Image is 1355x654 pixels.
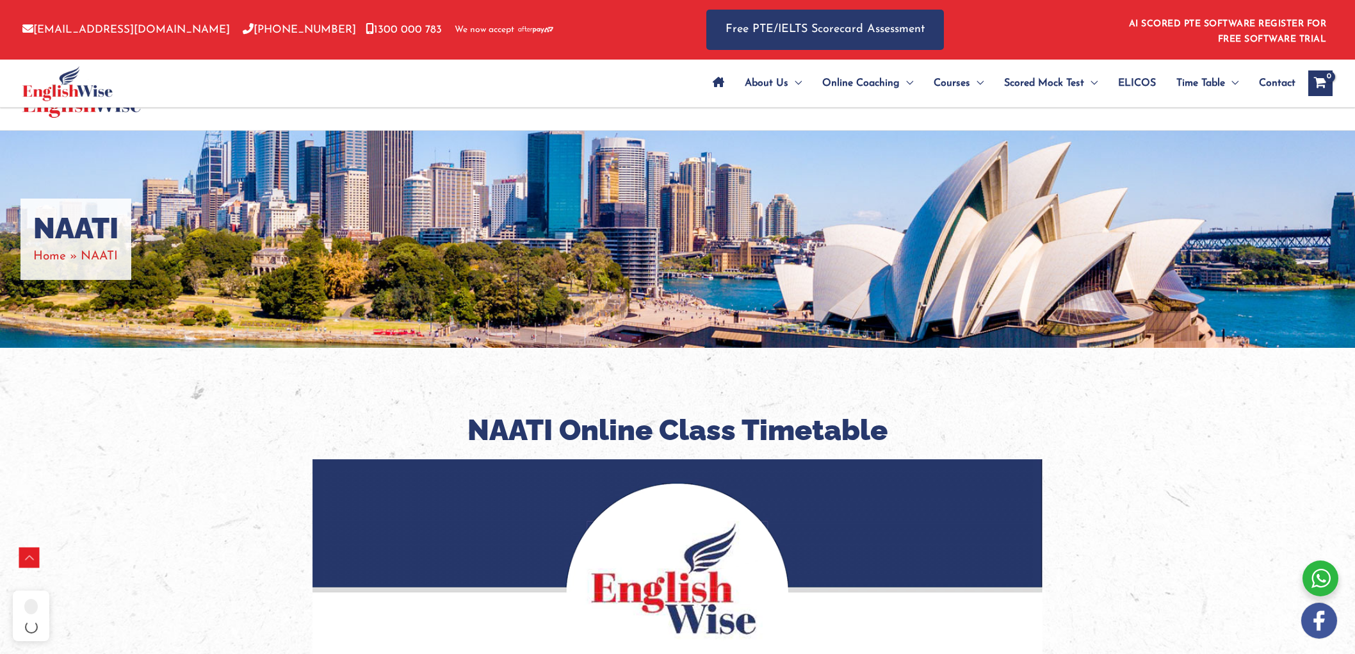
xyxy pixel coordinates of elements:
[455,24,514,37] span: We now accept
[243,24,356,35] a: [PHONE_NUMBER]
[33,211,118,246] h1: NAATI
[366,24,442,35] a: 1300 000 783
[1259,61,1295,106] span: Contact
[1301,603,1337,639] img: white-facebook.png
[1176,61,1225,106] span: Time Table
[934,61,970,106] span: Courses
[33,250,66,263] a: Home
[1004,61,1084,106] span: Scored Mock Test
[22,24,230,35] a: [EMAIL_ADDRESS][DOMAIN_NAME]
[1225,61,1238,106] span: Menu Toggle
[923,61,994,106] a: CoursesMenu Toggle
[812,61,923,106] a: Online CoachingMenu Toggle
[706,10,944,50] a: Free PTE/IELTS Scorecard Assessment
[1308,70,1333,96] a: View Shopping Cart, empty
[1118,61,1156,106] span: ELICOS
[702,61,1295,106] nav: Site Navigation: Main Menu
[1108,61,1166,106] a: ELICOS
[33,246,118,267] nav: Breadcrumbs
[1121,9,1333,51] aside: Header Widget 1
[1249,61,1295,106] a: Contact
[1166,61,1249,106] a: Time TableMenu Toggle
[734,61,812,106] a: About UsMenu Toggle
[1129,19,1327,44] a: AI SCORED PTE SOFTWARE REGISTER FOR FREE SOFTWARE TRIAL
[745,61,788,106] span: About Us
[970,61,984,106] span: Menu Toggle
[1084,61,1098,106] span: Menu Toggle
[822,61,900,106] span: Online Coaching
[788,61,802,106] span: Menu Toggle
[518,26,553,33] img: Afterpay-Logo
[81,250,118,263] span: NAATI
[312,412,1043,450] h2: NAATI Online Class Timetable
[900,61,913,106] span: Menu Toggle
[22,66,113,101] img: cropped-ew-logo
[994,61,1108,106] a: Scored Mock TestMenu Toggle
